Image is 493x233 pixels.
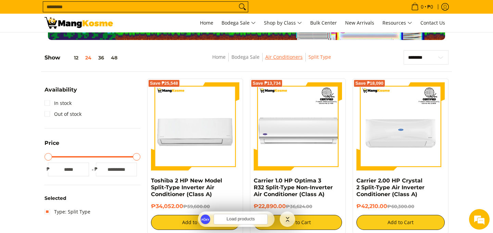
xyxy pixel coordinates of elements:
span: Bulk Center [310,19,337,26]
span: New Arrivals [345,19,374,26]
summary: Open [45,87,77,98]
h6: ₱34,052.00 [151,203,239,210]
span: ₱0 [426,4,434,9]
h6: ₱42,210.00 [356,203,445,210]
a: Bodega Sale [231,54,260,60]
del: ₱59,600.00 [183,204,210,209]
nav: Breadcrumbs [166,53,377,68]
del: ₱60,300.00 [387,204,414,209]
a: Contact Us [417,14,448,32]
a: Home [197,14,217,32]
a: Shop by Class [261,14,305,32]
a: Out of stock [45,109,81,120]
img: Bodega Sale Aircon l Mang Kosme: Home Appliances Warehouse Sale Split Type [45,17,113,29]
h6: Selected [45,195,140,202]
span: Contact Us [420,19,445,26]
a: Type: Split Type [45,206,90,217]
span: Save ₱25,548 [150,81,178,85]
span: Availability [45,87,77,93]
nav: Main Menu [120,14,448,32]
a: Home [212,54,226,60]
button: 24 [82,55,95,60]
h6: ₱22,890.00 [254,203,342,210]
button: Load products [214,214,268,224]
span: Home [200,19,213,26]
a: New Arrivals [342,14,378,32]
img: Toshiba 2 HP New Model Split-Type Inverter Air Conditioner (Class A) [151,82,239,170]
span: Price [45,140,59,146]
button: 12 [60,55,82,60]
h5: Show [45,54,121,61]
span: ₱ [45,166,51,173]
a: Bulk Center [307,14,340,32]
span: Shop by Class [264,19,302,27]
a: Bodega Sale [218,14,259,32]
span: • [409,3,435,11]
img: Carrier 2.00 HP Crystal 2 Split-Type Air Inverter Conditioner (Class A) [356,82,445,170]
span: Save ₱13,734 [253,81,281,85]
span: Split Type [308,53,331,61]
summary: Open [45,140,59,151]
a: Carrier 2.00 HP Crystal 2 Split-Type Air Inverter Conditioner (Class A) [356,177,425,197]
del: ₱36,624.00 [286,204,312,209]
span: Bodega Sale [222,19,256,27]
button: 36 [95,55,108,60]
span: Resources [382,19,412,27]
img: Carrier 1.0 HP Optima 3 R32 Split-Type Non-Inverter Air Conditioner (Class A) [254,82,342,170]
a: Air Conditioners [265,54,303,60]
a: Resources [379,14,416,32]
span: Save ₱18,090 [355,81,383,85]
button: 48 [108,55,121,60]
button: Search [237,2,248,12]
a: Carrier 1.0 HP Optima 3 R32 Split-Type Non-Inverter Air Conditioner (Class A) [254,177,333,197]
span: ₱ [92,166,99,173]
a: In stock [45,98,72,109]
span: 0 [420,4,425,9]
a: Toshiba 2 HP New Model Split-Type Inverter Air Conditioner (Class A) [151,177,222,197]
